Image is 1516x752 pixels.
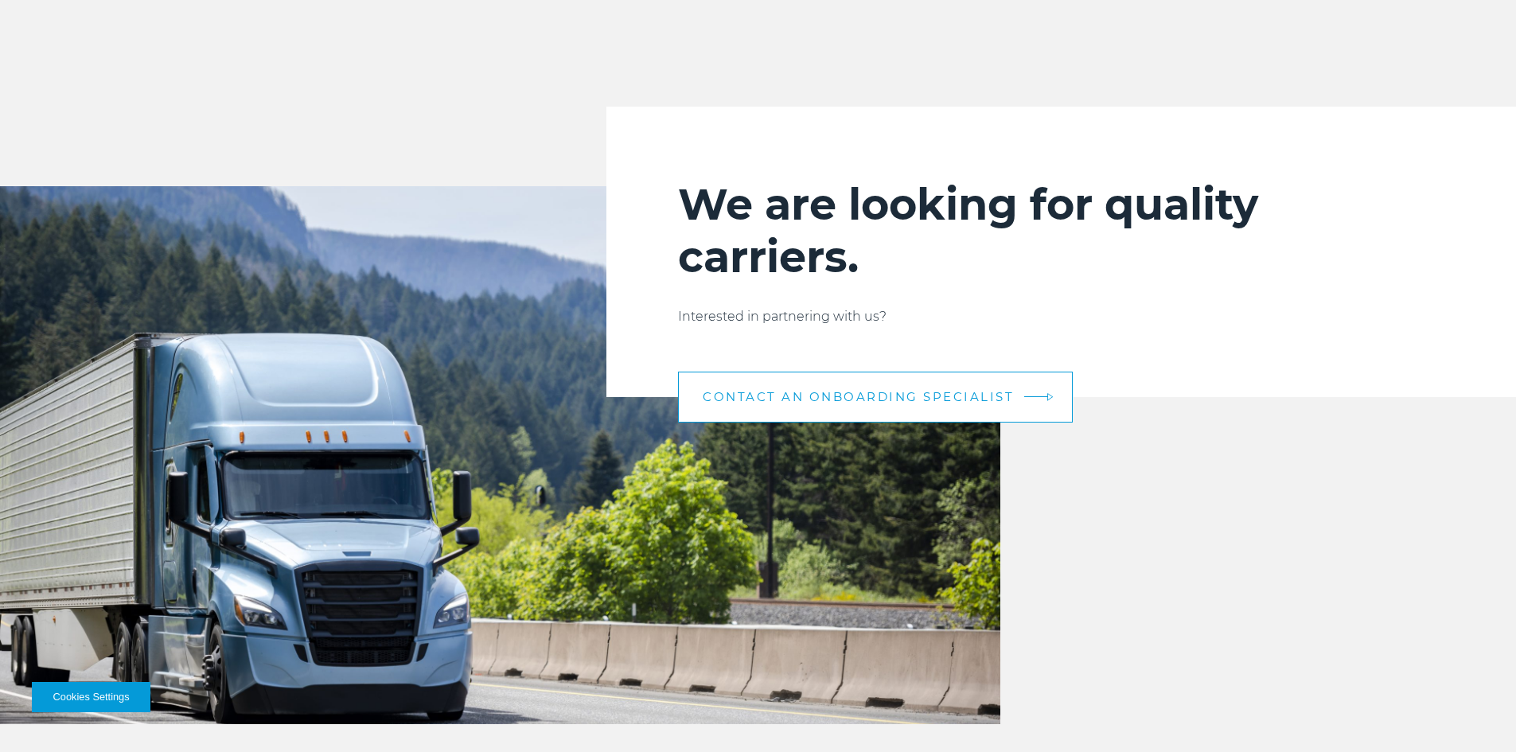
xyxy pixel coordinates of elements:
[678,372,1073,423] a: CONTACT AN ONBOARDING SPECIALIST arrow arrow
[678,178,1444,283] h2: We are looking for quality carriers.
[32,682,150,712] button: Cookies Settings
[678,307,1444,326] p: Interested in partnering with us?
[703,391,1014,403] span: CONTACT AN ONBOARDING SPECIALIST
[1047,392,1054,401] img: arrow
